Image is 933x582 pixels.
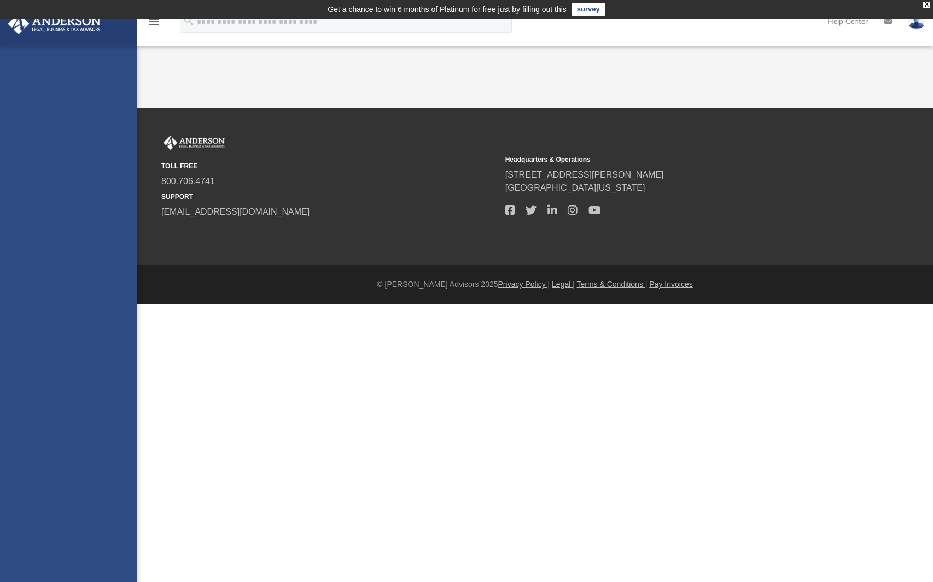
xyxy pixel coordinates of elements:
small: SUPPORT [161,192,498,202]
div: close [923,2,930,8]
small: Headquarters & Operations [505,155,842,164]
a: Legal | [552,280,575,289]
a: [GEOGRAPHIC_DATA][US_STATE] [505,183,645,192]
a: Pay Invoices [649,280,692,289]
i: search [183,15,195,27]
a: Terms & Conditions | [577,280,648,289]
a: menu [148,21,161,28]
i: menu [148,15,161,28]
div: © [PERSON_NAME] Advisors 2025 [137,279,933,290]
a: 800.706.4741 [161,177,215,186]
img: Anderson Advisors Platinum Portal [5,13,104,34]
a: Privacy Policy | [498,280,550,289]
img: User Pic [908,14,925,30]
img: Anderson Advisors Platinum Portal [161,136,227,150]
small: TOLL FREE [161,161,498,171]
a: [STREET_ADDRESS][PERSON_NAME] [505,170,664,179]
div: Get a chance to win 6 months of Platinum for free just by filling out this [328,3,567,16]
a: [EMAIL_ADDRESS][DOMAIN_NAME] [161,207,310,216]
a: survey [572,3,605,16]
